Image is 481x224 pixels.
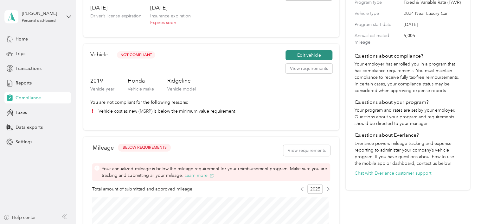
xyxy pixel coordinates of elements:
[16,50,25,57] span: Trips
[102,165,328,179] span: Your annualized mileage is below the mileage requirement for your reimbursement program. Make sur...
[404,10,461,17] span: 2024 Near Luxury Car
[355,10,401,17] label: Vehicle type
[90,4,141,12] h3: [DATE]
[90,13,141,19] p: Driver’s license expiration
[355,21,401,28] label: Program start date
[355,131,461,139] h4: Questions about Everlance?
[355,140,461,167] p: Everlance powers mileage tracking and expense reporting to administer your company’s vehicle prog...
[150,4,190,12] h3: [DATE]
[404,21,461,28] span: [DATE]
[92,144,113,151] h2: Mileage
[90,86,114,92] p: Vehicle year
[355,107,461,127] p: Your program and rates are set by your employer. Questions about your program and requirements sh...
[355,98,461,106] h4: Questions about your program?
[127,77,154,85] h3: Honda
[90,77,114,85] h3: 2019
[122,145,166,151] span: BELOW REQUIREMENTS
[355,61,461,94] p: Your employer has enrolled you in a program that has compliance requirements. You must maintain c...
[184,172,214,179] button: Learn more
[404,32,461,46] span: 5,005
[307,184,323,194] span: 2025
[90,99,332,106] p: You are not compliant for the following reasons:
[16,80,32,86] span: Reports
[355,52,461,60] h4: Questions about compliance?
[446,189,481,224] iframe: Everlance-gr Chat Button Frame
[22,19,56,23] div: Personal dashboard
[16,36,28,42] span: Home
[285,50,332,60] button: Edit vehicle
[127,86,154,92] p: Vehicle make
[3,214,36,221] button: Help center
[167,77,196,85] h3: Ridgeline
[117,51,155,59] span: Not Compliant
[118,144,171,152] button: BELOW REQUIREMENTS
[16,65,41,72] span: Transactions
[355,170,431,177] button: Chat with Everlance customer support
[90,50,108,59] h2: Vehicle
[92,186,192,192] span: Total amount of submitted and approved mileage
[150,13,190,19] p: Insurance expiration
[16,95,41,101] span: Compliance
[150,19,190,26] p: Expires soon
[22,10,61,17] div: [PERSON_NAME]
[283,145,330,156] button: View requirements
[90,108,332,115] li: Vehicle cost as new (MSRP) is below the minimum value requirement
[16,139,32,145] span: Settings
[16,109,27,116] span: Taxes
[285,64,332,74] button: View requirements
[355,32,401,46] label: Annual estimated mileage
[16,124,42,131] span: Data exports
[167,86,196,92] p: Vehicle model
